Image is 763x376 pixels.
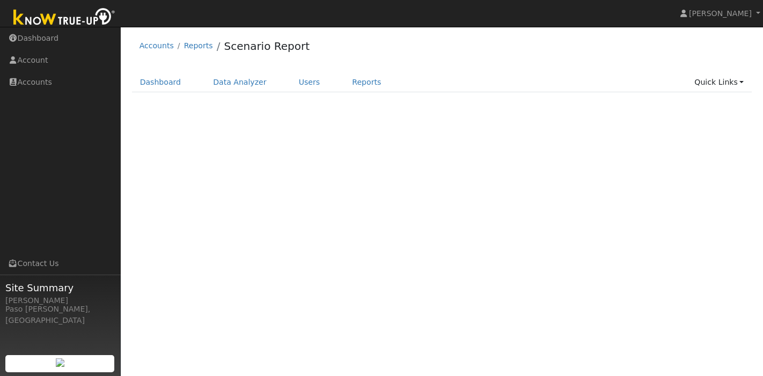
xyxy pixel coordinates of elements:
img: Know True-Up [8,6,121,30]
a: Reports [184,41,213,50]
span: Site Summary [5,281,115,295]
a: Quick Links [686,72,752,92]
div: [PERSON_NAME] [5,295,115,306]
div: Paso [PERSON_NAME], [GEOGRAPHIC_DATA] [5,304,115,326]
img: retrieve [56,358,64,367]
span: [PERSON_NAME] [689,9,752,18]
a: Dashboard [132,72,189,92]
a: Data Analyzer [205,72,275,92]
a: Reports [344,72,389,92]
a: Accounts [140,41,174,50]
a: Scenario Report [224,40,310,53]
a: Users [291,72,328,92]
